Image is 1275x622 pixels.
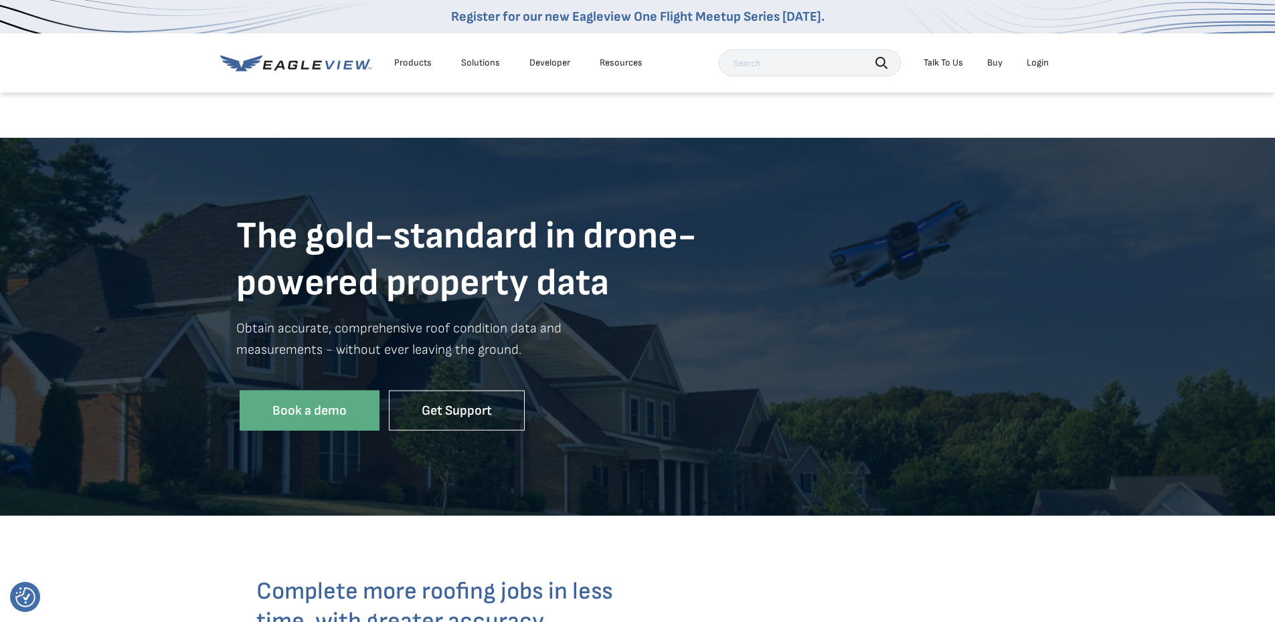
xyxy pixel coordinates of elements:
h1: The gold-standard in drone- powered property data [236,213,1039,306]
p: Obtain accurate, comprehensive roof condition data and measurements - without ever leaving the gr... [236,317,1039,380]
img: Revisit consent button [15,587,35,607]
div: Products [394,57,432,69]
input: Search [719,49,901,76]
a: Book a demo [240,390,379,431]
div: Talk To Us [924,57,963,69]
a: Developer [529,57,570,69]
button: Consent Preferences [15,587,35,607]
a: Buy [987,57,1003,69]
div: Login [1027,57,1049,69]
a: Register for our new Eagleview One Flight Meetup Series [DATE]. [451,9,825,25]
div: Resources [600,57,643,69]
a: Get Support [389,390,525,431]
div: Solutions [461,57,500,69]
